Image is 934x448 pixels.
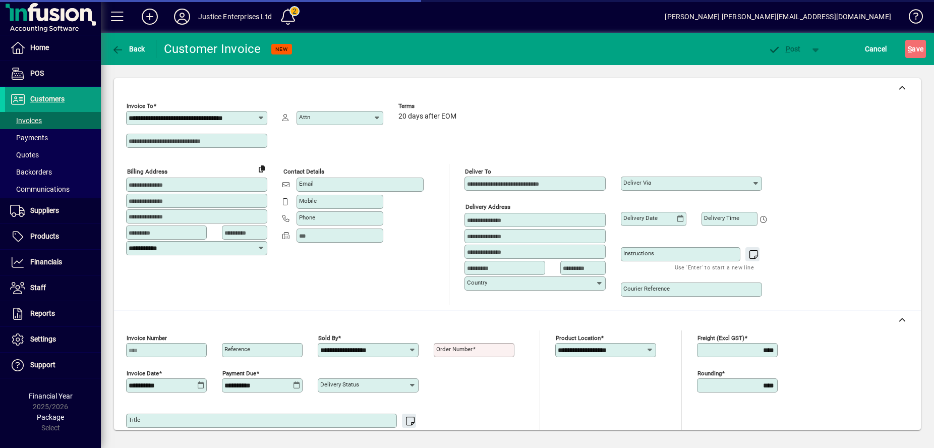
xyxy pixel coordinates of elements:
span: Cancel [865,41,887,57]
div: Justice Enterprises Ltd [198,9,272,25]
span: POS [30,69,44,77]
button: Save [905,40,926,58]
mat-label: Invoice date [127,370,159,377]
a: Settings [5,327,101,352]
mat-label: Invoice To [127,102,153,109]
span: Products [30,232,59,240]
mat-label: Email [299,180,314,187]
span: Home [30,43,49,51]
span: Payments [10,134,48,142]
span: Backorders [10,168,52,176]
span: Reports [30,309,55,317]
span: Communications [10,185,70,193]
mat-label: Attn [299,114,310,121]
mat-label: Order number [436,346,473,353]
mat-label: Delivery status [320,381,359,388]
button: Cancel [862,40,890,58]
a: Products [5,224,101,249]
mat-label: Instructions [623,250,654,257]
span: 20 days after EOM [398,113,456,121]
span: NEW [275,46,288,52]
mat-label: Country [467,279,487,286]
mat-label: Rounding [697,370,722,377]
span: ave [908,41,923,57]
mat-label: Reference [224,346,250,353]
mat-hint: Use 'Enter' to start a new line [675,261,754,273]
span: Customers [30,95,65,103]
mat-label: Delivery time [704,214,739,221]
button: Back [109,40,148,58]
mat-label: Product location [556,334,601,342]
a: Quotes [5,146,101,163]
button: Copy to Delivery address [254,160,270,177]
mat-label: Payment due [222,370,256,377]
button: Profile [166,8,198,26]
mat-label: Freight (excl GST) [697,334,744,342]
a: Staff [5,275,101,301]
mat-label: Mobile [299,197,317,204]
a: Communications [5,181,101,198]
a: Financials [5,250,101,275]
span: Staff [30,284,46,292]
span: Suppliers [30,206,59,214]
span: P [786,45,790,53]
span: ost [768,45,801,53]
span: Package [37,413,64,421]
span: Terms [398,103,459,109]
a: Knowledge Base [901,2,921,35]
span: S [908,45,912,53]
mat-label: Sold by [318,334,338,342]
div: Customer Invoice [164,41,261,57]
a: Reports [5,301,101,326]
span: Financials [30,258,62,266]
a: Invoices [5,112,101,129]
app-page-header-button: Back [101,40,156,58]
span: Settings [30,335,56,343]
mat-label: Invoice number [127,334,167,342]
span: Support [30,361,55,369]
a: Suppliers [5,198,101,223]
mat-label: Delivery date [623,214,658,221]
mat-label: Deliver To [465,168,491,175]
mat-label: Phone [299,214,315,221]
span: Invoices [10,117,42,125]
mat-hint: Use 'Enter' to start a new line [331,428,411,439]
div: [PERSON_NAME] [PERSON_NAME][EMAIL_ADDRESS][DOMAIN_NAME] [665,9,891,25]
mat-label: Deliver via [623,179,651,186]
button: Add [134,8,166,26]
mat-label: Title [129,416,140,423]
span: Quotes [10,151,39,159]
mat-label: Courier Reference [623,285,670,292]
a: Payments [5,129,101,146]
a: Home [5,35,101,61]
span: Financial Year [29,392,73,400]
a: Support [5,353,101,378]
a: Backorders [5,163,101,181]
a: POS [5,61,101,86]
span: Back [111,45,145,53]
button: Post [763,40,806,58]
